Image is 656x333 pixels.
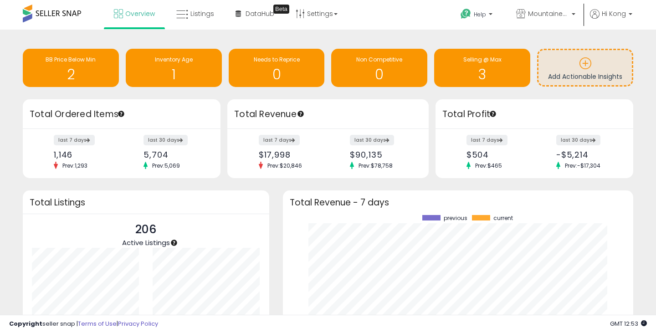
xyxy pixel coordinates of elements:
span: Selling @ Max [463,56,502,63]
h3: Total Ordered Items [30,108,214,121]
span: Inventory Age [155,56,193,63]
a: Selling @ Max 3 [434,49,530,87]
a: Privacy Policy [118,319,158,328]
span: Overview [125,9,155,18]
h3: Total Revenue [234,108,422,121]
label: last 30 days [350,135,394,145]
h3: Total Listings [30,199,262,206]
label: last 30 days [143,135,188,145]
div: 1,146 [54,150,115,159]
div: Tooltip anchor [297,110,305,118]
div: $90,135 [350,150,412,159]
span: Listings [190,9,214,18]
span: Prev: $465 [471,162,507,169]
a: Hi Kong [590,9,632,30]
span: 2025-10-8 12:53 GMT [610,319,647,328]
span: Add Actionable Insights [548,72,622,81]
label: last 7 days [466,135,507,145]
label: last 30 days [556,135,600,145]
span: Prev: 1,293 [58,162,92,169]
div: $504 [466,150,528,159]
div: Tooltip anchor [117,110,125,118]
span: Non Competitive [356,56,402,63]
a: Needs to Reprice 0 [229,49,325,87]
h1: 0 [233,67,320,82]
span: DataHub [246,9,274,18]
label: last 7 days [259,135,300,145]
span: BB Price Below Min [46,56,96,63]
span: Hi Kong [602,9,626,18]
span: previous [444,215,467,221]
h1: 1 [130,67,217,82]
span: MountaineerBrand [528,9,569,18]
h3: Total Profit [442,108,626,121]
a: Help [453,1,502,30]
h1: 2 [27,67,114,82]
div: Tooltip anchor [489,110,497,118]
span: Help [474,10,486,18]
label: last 7 days [54,135,95,145]
span: Prev: 5,069 [148,162,184,169]
h3: Total Revenue - 7 days [290,199,626,206]
span: Prev: -$17,304 [560,162,605,169]
a: Non Competitive 0 [331,49,427,87]
div: Tooltip anchor [273,5,289,14]
div: $17,998 [259,150,321,159]
span: current [493,215,513,221]
div: seller snap | | [9,320,158,328]
p: 206 [122,221,170,238]
a: Inventory Age 1 [126,49,222,87]
h1: 3 [439,67,526,82]
div: -$5,214 [556,150,617,159]
span: Active Listings [122,238,170,247]
div: 5,704 [143,150,205,159]
a: Terms of Use [78,319,117,328]
h1: 0 [336,67,423,82]
span: Prev: $78,758 [354,162,397,169]
a: BB Price Below Min 2 [23,49,119,87]
span: Prev: $20,846 [263,162,307,169]
div: Tooltip anchor [170,239,178,247]
i: Get Help [460,8,471,20]
span: Needs to Reprice [254,56,300,63]
strong: Copyright [9,319,42,328]
a: Add Actionable Insights [538,50,632,85]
